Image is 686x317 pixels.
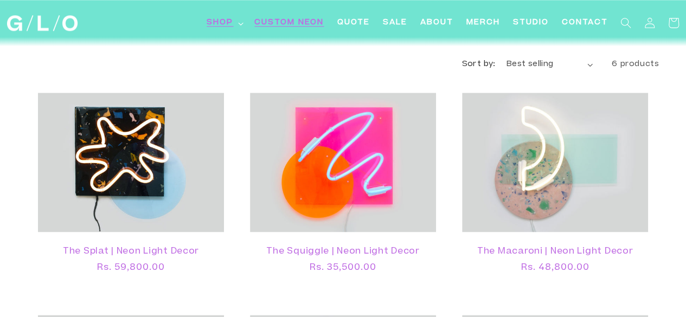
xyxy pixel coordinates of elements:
[207,17,233,29] span: Shop
[382,17,407,29] span: SALE
[473,247,637,257] a: The Macaroni | Neon Light Decor
[330,11,376,35] a: Quote
[376,11,413,35] a: SALE
[248,11,330,35] a: Custom Neon
[261,247,425,257] a: The Squiggle | Neon Light Decor
[337,17,369,29] span: Quote
[461,61,495,68] label: Sort by:
[555,11,614,35] a: Contact
[614,11,638,35] summary: Search
[506,11,555,35] a: Studio
[459,11,506,35] a: Merch
[413,11,459,35] a: About
[7,15,78,31] img: GLO Studio
[3,11,81,35] a: GLO Studio
[561,17,607,29] span: Contact
[512,17,548,29] span: Studio
[612,61,659,68] span: 6 products
[420,17,453,29] span: About
[632,265,686,317] iframe: Chat Widget
[254,17,324,29] span: Custom Neon
[466,17,499,29] span: Merch
[49,247,213,257] a: The Splat | Neon Light Decor
[200,11,248,35] summary: Shop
